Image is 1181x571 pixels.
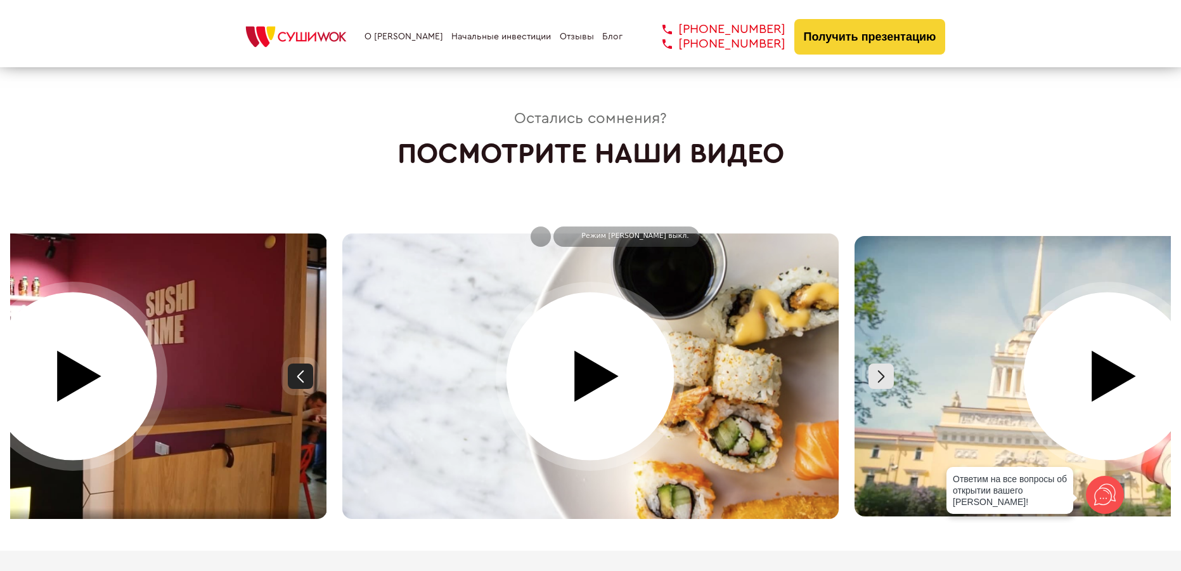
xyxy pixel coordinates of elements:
[10,138,1171,170] h2: Посмотрите наши видео
[643,37,785,51] a: [PHONE_NUMBER]
[560,32,594,42] a: Отзывы
[602,32,623,42] a: Блог
[451,32,551,42] a: Начальные инвестиции
[946,467,1073,514] div: Ответим на все вопросы об открытии вашего [PERSON_NAME]!
[10,110,1171,128] span: Остались сомнения?
[236,23,356,51] img: СУШИWOK
[365,32,443,42] a: О [PERSON_NAME]
[643,22,785,37] a: [PHONE_NUMBER]
[794,19,946,55] button: Получить презентацию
